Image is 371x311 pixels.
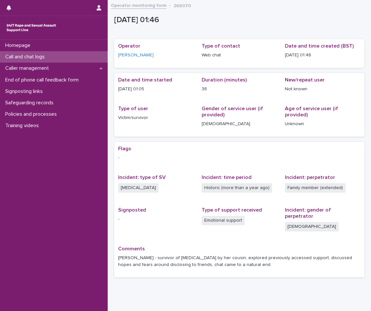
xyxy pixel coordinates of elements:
p: 266070 [174,2,191,9]
img: rhQMoQhaT3yELyF149Cw [5,21,57,34]
span: Emotional support [202,216,245,225]
p: Caller management [3,65,54,71]
p: Unknown [285,121,361,127]
p: [PERSON_NAME] - survivor of [MEDICAL_DATA] by her cousin, explored previously accessed support, d... [118,255,361,268]
span: Historic (more than a year ago) [202,183,272,193]
span: Incident: perpetrator [285,175,335,180]
span: Date and time created (BST) [285,43,354,49]
span: Incident: gender of perpetrator [285,207,331,219]
p: 38 [202,86,277,93]
p: Web chat [202,52,277,59]
p: Homepage [3,42,36,49]
span: [DEMOGRAPHIC_DATA] [285,222,339,231]
span: Incident: type of SV [118,175,166,180]
p: - [118,216,194,223]
span: Operator [118,43,140,49]
span: Type of contact [202,43,240,49]
span: Type of user [118,106,148,111]
span: Comments [118,246,145,251]
span: Date and time started [118,77,172,82]
p: Policies and processes [3,111,62,117]
p: Safeguarding records [3,100,59,106]
a: [PERSON_NAME] [118,52,154,59]
p: Victim/survivor [118,114,194,121]
span: Flags [118,146,131,151]
span: Incident: time period [202,175,252,180]
span: Signposted [118,207,146,213]
p: Not known [285,86,361,93]
span: Age of service user (if provided) [285,106,338,117]
p: [DATE] 01:46 [114,15,362,25]
p: Training videos [3,123,44,129]
span: New/repeat user [285,77,325,82]
span: Type of support received [202,207,262,213]
span: Duration (minutes) [202,77,247,82]
p: - [118,155,361,161]
p: Call and chat logs [3,54,50,60]
p: End of phone call feedback form [3,77,84,83]
span: [MEDICAL_DATA] [118,183,159,193]
p: Signposting links [3,88,48,95]
p: [DEMOGRAPHIC_DATA] [202,121,277,127]
span: Family member (extended) [285,183,346,193]
p: [DATE] 01:05 [118,86,194,93]
span: Gender of service user (if provided) [202,106,263,117]
p: [DATE] 01:46 [285,52,361,59]
a: Operator monitoring form [111,1,166,9]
